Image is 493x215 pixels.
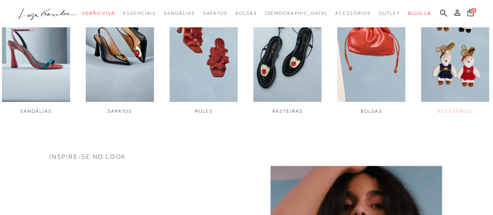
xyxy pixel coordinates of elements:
[123,11,156,16] span: Essenciais
[235,11,257,16] span: Bolsas
[164,6,195,21] a: noSubCategoriesText
[265,6,327,21] a: noSubCategoriesText
[378,11,400,16] span: Outlet
[235,6,257,21] a: noSubCategoriesText
[108,108,132,114] span: SAPATOS
[164,11,195,16] span: Sandálias
[378,6,400,21] a: noSubCategoriesText
[20,108,51,114] span: SANDÁLIAS
[471,8,476,13] span: 0
[335,11,371,16] span: Acessórios
[194,108,213,114] span: MULES
[272,108,302,114] span: RASTEIRAS
[437,108,473,114] span: ACESSÓRIOS
[465,9,476,19] button: 0
[265,11,327,16] span: [DEMOGRAPHIC_DATA]
[49,154,444,160] h3: INSPIRE-SE NO LOOK
[408,11,431,16] span: BLOG LB
[335,6,371,21] a: noSubCategoriesText
[82,6,115,21] a: noSubCategoriesText
[82,11,115,16] span: Verão Viva
[408,6,431,21] a: BLOG LB
[203,6,227,21] a: noSubCategoriesText
[360,108,382,114] span: BOLSAS
[203,11,227,16] span: Sapatos
[123,6,156,21] a: noSubCategoriesText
